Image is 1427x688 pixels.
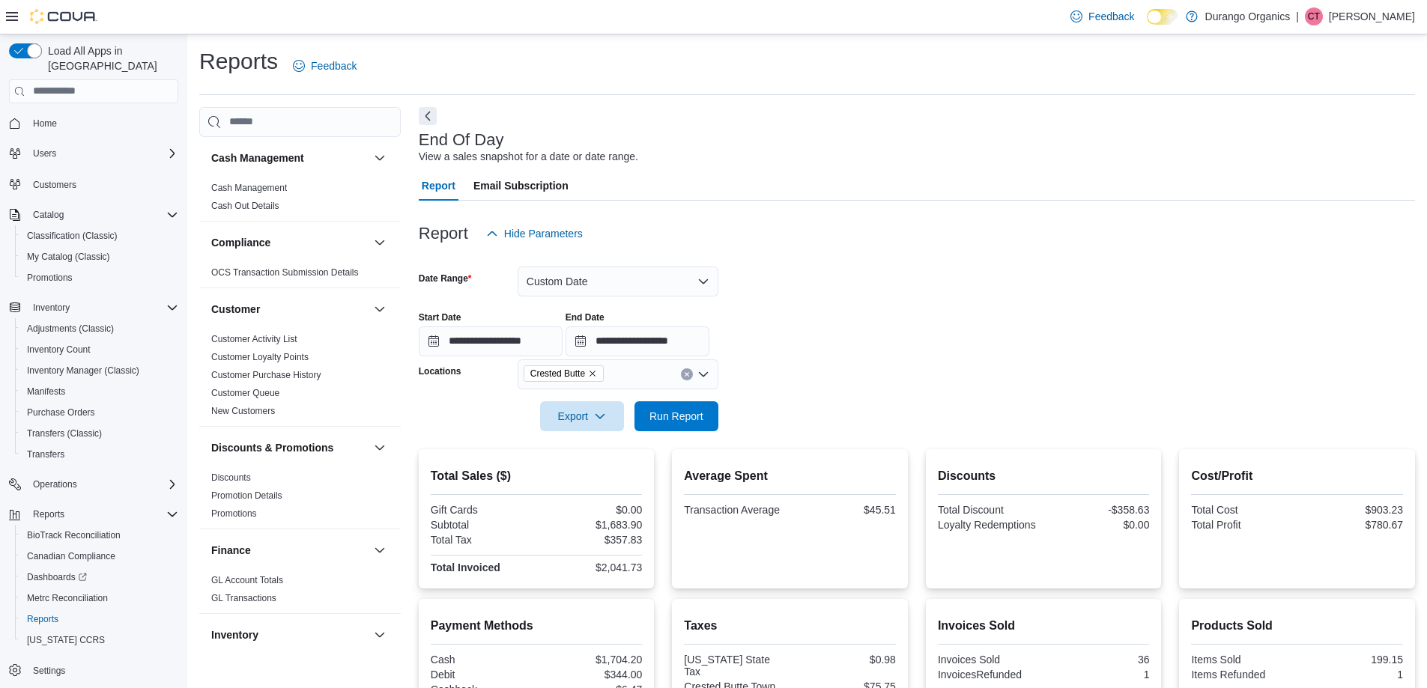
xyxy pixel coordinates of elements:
a: Cash Out Details [211,201,279,211]
strong: Total Invoiced [431,561,500,573]
img: Cova [30,9,97,24]
p: [PERSON_NAME] [1329,7,1415,25]
h3: End Of Day [419,131,504,149]
h3: Compliance [211,235,270,250]
span: Customer Queue [211,387,279,399]
span: Reports [27,505,178,523]
span: Customer Activity List [211,333,297,345]
a: Promotions [21,269,79,287]
div: Finance [199,571,401,613]
span: Customer Loyalty Points [211,351,309,363]
button: Customers [3,173,184,195]
span: Promotion Details [211,490,282,502]
a: Customer Purchase History [211,370,321,380]
label: Start Date [419,311,461,323]
a: Inventory Manager (Classic) [21,362,145,380]
label: Date Range [419,273,472,284]
span: Reports [27,613,58,625]
span: Home [27,114,178,133]
button: Reports [3,504,184,525]
h2: Discounts [938,467,1150,485]
button: Open list of options [697,368,709,380]
span: OCS Transaction Submission Details [211,267,359,278]
a: Feedback [287,51,363,81]
a: Dashboards [15,567,184,588]
button: Customer [371,300,389,318]
span: Email Subscription [473,171,569,201]
span: Canadian Compliance [21,547,178,565]
button: Custom Date [518,267,718,296]
div: Gift Cards [431,504,533,516]
span: Users [33,147,56,159]
button: Customer [211,302,368,317]
span: Transfers [27,448,64,460]
button: Settings [3,660,184,681]
button: Inventory Manager (Classic) [15,360,184,381]
button: [US_STATE] CCRS [15,630,184,651]
button: Reports [27,505,70,523]
span: Reports [21,610,178,628]
span: Washington CCRS [21,631,178,649]
button: Operations [27,475,83,493]
span: CT [1308,7,1320,25]
span: GL Account Totals [211,574,283,586]
span: GL Transactions [211,592,276,604]
div: 1 [1046,669,1149,681]
button: Adjustments (Classic) [15,318,184,339]
button: Transfers [15,444,184,465]
a: Discounts [211,472,251,483]
button: Home [3,112,184,134]
div: Invoices Sold [938,654,1040,666]
span: Feedback [311,58,357,73]
a: Metrc Reconciliation [21,589,114,607]
a: Transfers (Classic) [21,424,108,442]
span: Classification (Classic) [21,227,178,245]
span: Inventory Count [21,341,178,359]
div: View a sales snapshot for a date or date range. [419,149,638,165]
span: Reports [33,508,64,520]
span: Export [549,401,615,431]
span: Hide Parameters [504,226,583,241]
span: Load All Apps in [GEOGRAPHIC_DATA] [42,43,178,73]
h2: Invoices Sold [938,617,1150,635]
h3: Customer [211,302,260,317]
div: $1,683.90 [539,519,642,531]
button: BioTrack Reconciliation [15,525,184,546]
span: Promotions [21,269,178,287]
button: Run Report [634,401,718,431]
button: Next [419,107,437,125]
button: Compliance [371,234,389,252]
span: Operations [33,478,77,490]
span: Catalog [33,209,64,221]
span: Cash Management [211,182,287,194]
a: GL Transactions [211,593,276,603]
div: [US_STATE] State Tax [684,654,787,678]
button: Inventory [27,299,76,317]
div: $0.98 [793,654,896,666]
button: Inventory [3,297,184,318]
a: GL Account Totals [211,575,283,585]
span: Dashboards [21,568,178,586]
div: -$358.63 [1046,504,1149,516]
button: Discounts & Promotions [371,439,389,457]
div: InvoicesRefunded [938,669,1040,681]
span: Inventory [33,302,70,314]
a: Customer Loyalty Points [211,352,309,362]
button: Remove Crested Butte from selection in this group [588,369,597,378]
div: $0.00 [1046,519,1149,531]
span: Inventory Manager (Classic) [27,365,139,377]
h2: Taxes [684,617,896,635]
span: Inventory Manager (Classic) [21,362,178,380]
a: Dashboards [21,568,93,586]
span: Dashboards [27,571,87,583]
span: Manifests [27,386,65,398]
div: Total Discount [938,504,1040,516]
h1: Reports [199,46,278,76]
span: Metrc Reconciliation [21,589,178,607]
span: Users [27,144,178,162]
button: Catalog [27,206,70,224]
button: Classification (Classic) [15,225,184,246]
span: Crested Butte [524,365,604,382]
div: $344.00 [539,669,642,681]
div: Loyalty Redemptions [938,519,1040,531]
